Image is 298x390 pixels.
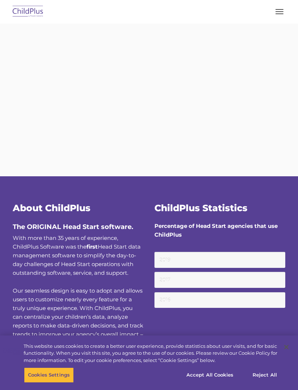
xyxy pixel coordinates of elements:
small: 2017 [154,272,285,288]
span: ChildPlus Statistics [154,202,247,213]
button: Accept All Cookies [182,367,237,383]
button: Cookies Settings [24,367,74,383]
b: first [86,243,98,250]
small: 2019 [154,252,285,268]
strong: Percentage of Head Start agencies that use ChildPlus [154,222,278,238]
span: About ChildPlus [13,202,90,213]
button: Reject All [242,367,287,383]
img: ChildPlus by Procare Solutions [11,3,45,20]
small: 2016 [154,292,285,308]
div: This website uses cookies to create a better user experience, provide statistics about user visit... [24,343,277,364]
span: Our seamless design is easy to adopt and allows users to customize nearly every feature for a tru... [13,287,143,346]
span: The ORIGINAL Head Start software. [13,223,133,231]
button: Close [278,339,294,355]
span: With more than 35 years of experience, ChildPlus Software was the Head Start data management soft... [13,234,141,276]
